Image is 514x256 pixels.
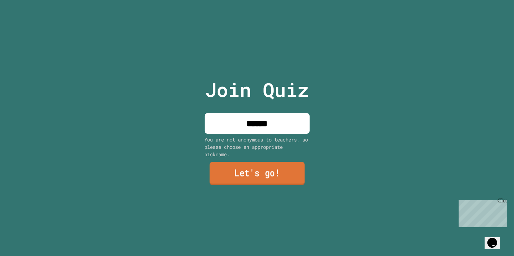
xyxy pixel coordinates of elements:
[485,228,507,249] iframe: chat widget
[205,136,310,158] div: You are not anonymous to teachers, so please choose an appropriate nickname.
[205,75,309,104] p: Join Quiz
[456,198,507,227] iframe: chat widget
[3,3,48,44] div: Chat with us now!Close
[210,162,305,185] a: Let's go!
